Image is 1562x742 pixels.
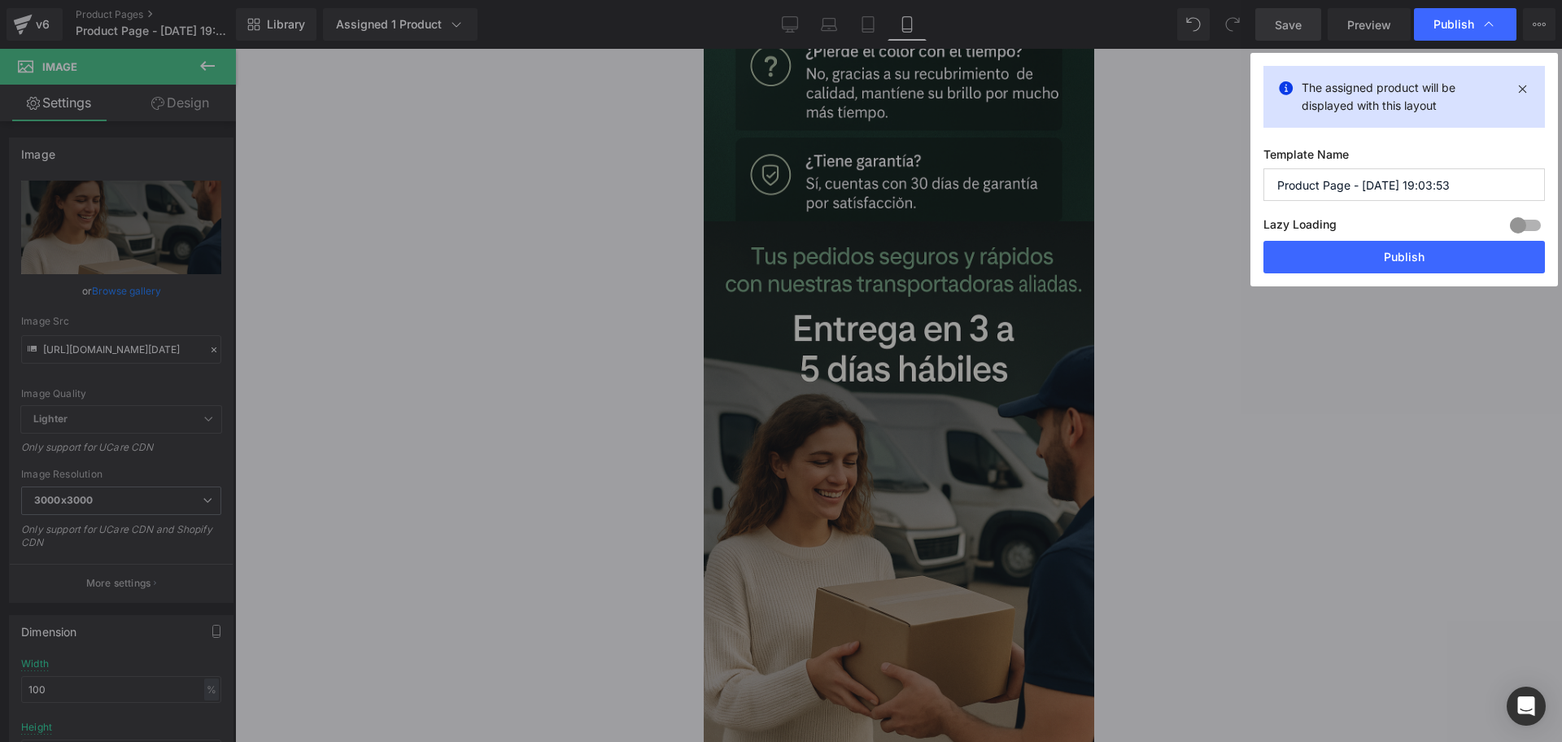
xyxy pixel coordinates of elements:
div: Open Intercom Messenger [1507,687,1546,726]
span: Publish [1433,17,1474,32]
p: The assigned product will be displayed with this layout [1302,79,1507,115]
label: Lazy Loading [1263,214,1337,241]
label: Template Name [1263,147,1545,168]
button: Publish [1263,241,1545,273]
